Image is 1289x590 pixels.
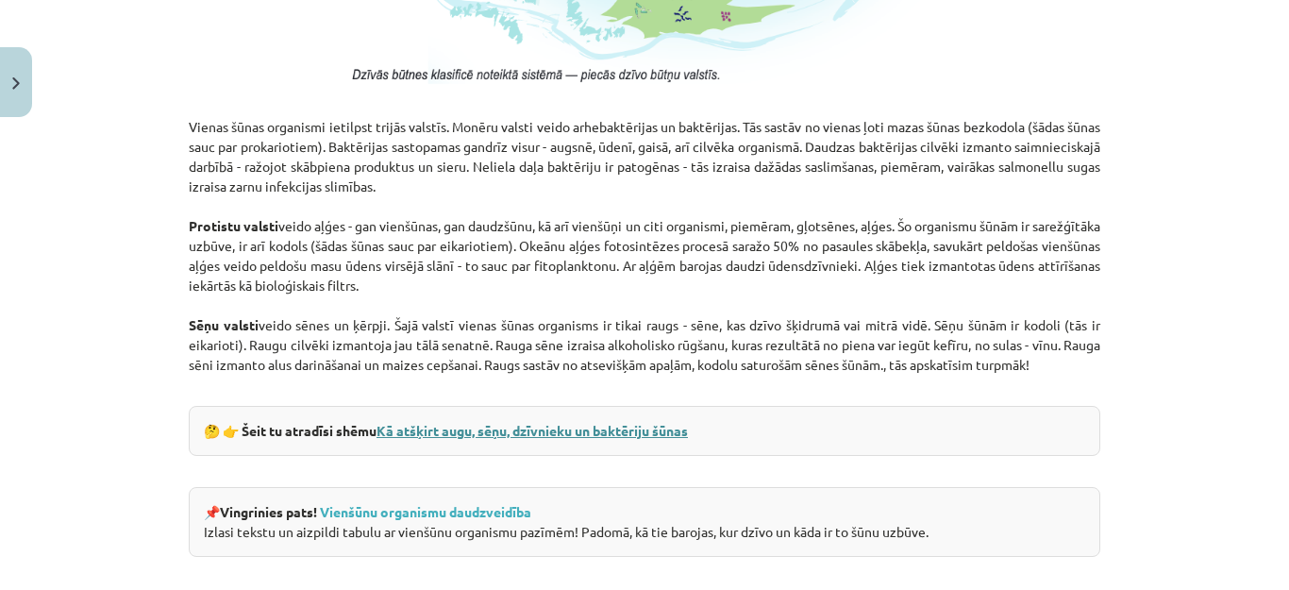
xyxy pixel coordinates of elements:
[12,77,20,90] img: icon-close-lesson-0947bae3869378f0d4975bcd49f059093ad1ed9edebbc8119c70593378902aed.svg
[220,503,317,520] strong: Vingrinies pats!
[189,217,278,234] strong: Protistu valsti
[189,487,1100,557] div: 📌 Izlasi tekstu un aizpildi tabulu ar vienšūnu organismu pazīmēm! Padomā, kā tie barojas, kur dzī...
[189,97,1100,395] p: Vienas šūnas organismi ietilpst trijās valstīs. Monēru valsti veido arhebaktērijas un baktērijas....
[320,503,531,520] a: Vienšūnu organismu daudzveidība
[377,422,688,439] a: Kā atšķirt augu, sēņu, dzīvnieku un baktēriju šūnas
[204,422,688,439] strong: 🤔 👉 Šeit tu atradīsi shēmu
[189,316,259,333] strong: Sēņu valsti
